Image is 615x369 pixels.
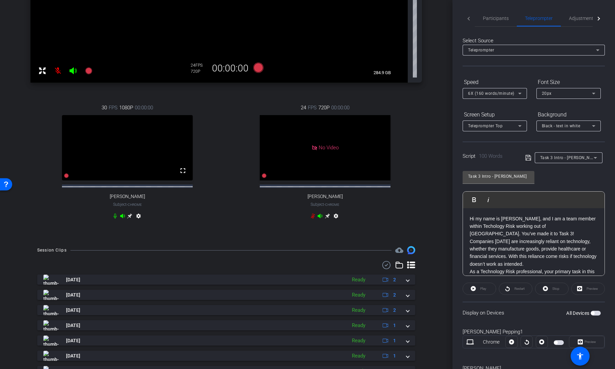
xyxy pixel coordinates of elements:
[468,124,503,128] span: Teleprompter Top
[127,202,128,207] span: -
[468,193,481,207] button: Bold (Ctrl+B)
[325,203,339,207] span: Chrome
[43,290,59,300] img: thumb-nail
[43,351,59,361] img: thumb-nail
[195,63,203,68] span: FPS
[37,335,415,346] mat-expansion-panel-header: thumb-nail[DATE]Ready1
[395,246,403,254] mat-icon: cloud_upload
[525,16,553,21] span: Teleprompter
[348,337,369,345] div: Ready
[348,322,369,329] div: Ready
[482,193,495,207] button: Italic (Ctrl+I)
[566,310,591,317] label: All Devices
[43,335,59,346] img: thumb-nail
[483,16,509,21] span: Participants
[66,276,80,283] span: [DATE]
[569,16,596,21] span: Adjustments
[66,337,80,344] span: [DATE]
[479,153,503,159] span: 100 Words
[37,247,67,254] div: Session Clips
[134,213,143,221] mat-icon: settings
[319,145,339,151] span: No Video
[542,124,580,128] span: Black - text in white
[576,352,584,360] mat-icon: accessibility
[331,104,349,111] span: 00:00:00
[37,290,415,300] mat-expansion-panel-header: thumb-nail[DATE]Ready2
[463,328,605,336] div: [PERSON_NAME] Pepping1
[393,322,396,329] span: 1
[536,109,601,121] div: Background
[109,104,118,111] span: FPS
[66,307,80,314] span: [DATE]
[348,276,369,284] div: Ready
[43,305,59,315] img: thumb-nail
[318,104,330,111] span: 720P
[43,320,59,330] img: thumb-nail
[128,203,142,207] span: Chrome
[536,77,601,88] div: Font Size
[113,201,142,208] span: Subject
[348,306,369,314] div: Ready
[463,302,605,324] div: Display on Devices
[393,276,396,283] span: 2
[468,172,529,180] input: Title
[393,337,396,344] span: 1
[66,291,80,299] span: [DATE]
[179,167,187,175] mat-icon: fullscreen
[393,291,396,299] span: 2
[324,202,325,207] span: -
[348,291,369,299] div: Ready
[463,77,527,88] div: Speed
[311,201,339,208] span: Subject
[470,268,598,321] p: As a Technology Risk professional, your primary task in this activity is to help identify these r...
[307,194,343,199] span: [PERSON_NAME]
[191,63,208,68] div: 24
[191,69,208,74] div: 720P
[393,307,396,314] span: 2
[463,152,516,160] div: Script
[119,104,133,111] span: 1080P
[407,246,415,254] img: Session clips
[37,275,415,285] mat-expansion-panel-header: thumb-nail[DATE]Ready2
[66,322,80,329] span: [DATE]
[477,339,506,346] div: Chrome
[393,352,396,360] span: 1
[332,213,340,221] mat-icon: settings
[470,215,598,268] p: Hi my name is [PERSON_NAME], and I am a team member within Techology Risk working out of [GEOGRAP...
[37,320,415,330] mat-expansion-panel-header: thumb-nail[DATE]Ready1
[135,104,153,111] span: 00:00:00
[102,104,107,111] span: 30
[395,246,403,254] span: Destinations for your clips
[43,275,59,285] img: thumb-nail
[110,194,145,199] span: [PERSON_NAME]
[37,351,415,361] mat-expansion-panel-header: thumb-nail[DATE]Ready1
[208,63,253,74] div: 00:00:00
[348,352,369,360] div: Ready
[468,91,514,96] span: 6X (160 words/minute)
[542,91,552,96] span: 20px
[308,104,317,111] span: FPS
[371,69,393,77] span: 284.9 GB
[301,104,306,111] span: 24
[468,48,494,52] span: Teleprompter
[66,352,80,360] span: [DATE]
[463,37,605,45] div: Select Source
[37,305,415,315] mat-expansion-panel-header: thumb-nail[DATE]Ready2
[540,155,600,160] span: Task 3 Intro - [PERSON_NAME]
[463,109,527,121] div: Screen Setup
